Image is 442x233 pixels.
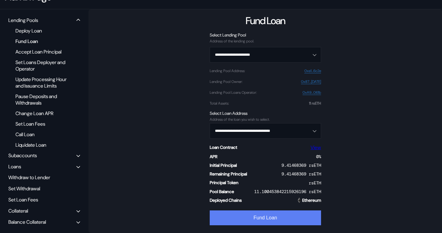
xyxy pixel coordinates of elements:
[301,80,321,84] a: 0x87...[DATE]
[210,101,229,106] div: Total Assets :
[309,101,321,106] div: 11 rsETH
[316,154,321,159] div: 0 %
[210,110,321,116] div: Select Loan Address
[12,130,72,139] div: Call Loan
[210,80,242,84] div: Lending Pool Owner :
[309,180,321,186] div: rsETH
[6,195,82,205] div: Set Loan Fees
[12,92,72,107] div: Pause Deposits and Withdrawals
[281,162,321,168] div: 9.41468369 rsETH
[12,141,72,149] div: Liquidate Loan
[12,120,72,128] div: Set Loan Fees
[12,75,72,90] div: Update Processing Hour and Issuance Limits
[297,197,302,203] img: Ethereum
[210,90,257,95] div: Lending Pool Loans Operator :
[210,171,247,177] div: Remaining Principal
[6,173,82,182] div: Withdraw to Lender
[12,37,72,45] div: Fund Loan
[8,219,46,225] div: Balance Collateral
[210,210,321,225] button: Fund Loan
[254,189,321,194] div: 11.100453842215926196 rsETH
[210,47,321,63] button: Open menu
[210,39,321,43] div: Address of the lending pool.
[210,189,234,194] div: Pool Balance
[210,69,245,73] div: Lending Pool Address :
[210,123,321,139] button: Open menu
[8,152,37,159] div: Subaccounts
[210,145,237,150] div: Loan Contract
[210,117,321,122] div: Address of the loan you wish to select.
[8,163,21,170] div: Loans
[12,27,72,35] div: Deploy Loan
[6,184,82,193] div: Set Withdrawal
[210,162,237,168] div: Initial Principal
[210,32,321,38] div: Select Lending Pool
[210,180,238,185] div: Principal Token
[12,48,72,56] div: Accept Loan Principal
[304,69,321,73] a: 0xe1...6c2e
[302,197,321,203] div: Ethereum
[303,90,321,95] a: 0xA9...061b
[8,17,38,24] div: Lending Pools
[210,197,242,203] div: Deployed Chains
[311,144,321,151] a: View
[8,208,28,214] div: Collateral
[246,14,285,27] div: Fund Loan
[12,109,72,118] div: Change Loan APR
[281,171,321,177] div: 9.41468369 rsETH
[12,58,72,73] div: Set Loans Deployer and Operator
[210,154,217,159] div: APR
